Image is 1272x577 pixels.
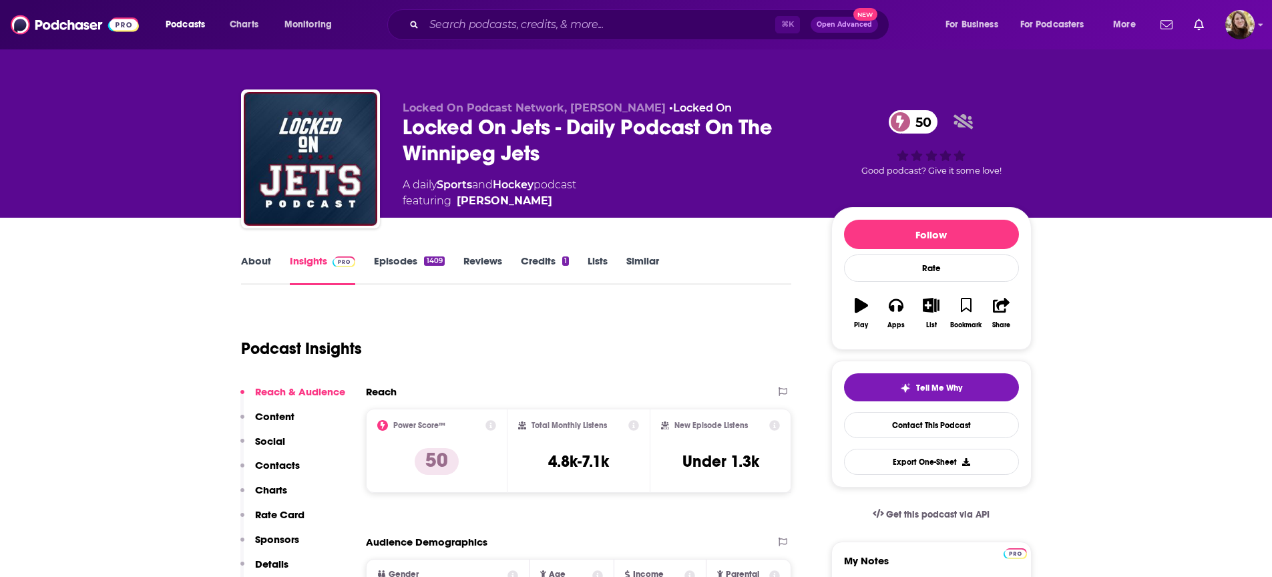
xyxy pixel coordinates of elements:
div: A daily podcast [403,177,576,209]
div: 1409 [424,256,444,266]
span: Monitoring [284,15,332,34]
h2: New Episode Listens [674,421,748,430]
a: Charts [221,14,266,35]
p: Contacts [255,459,300,471]
button: Reach & Audience [240,385,345,410]
div: List [926,321,937,329]
button: open menu [156,14,222,35]
button: open menu [1104,14,1152,35]
span: For Business [945,15,998,34]
button: tell me why sparkleTell Me Why [844,373,1019,401]
span: 50 [902,110,938,134]
img: Locked On Jets - Daily Podcast On The Winnipeg Jets [244,92,377,226]
a: Credits1 [521,254,569,285]
button: Social [240,435,285,459]
a: Locked On [673,102,732,114]
a: Similar [626,254,659,285]
img: Podchaser Pro [1004,548,1027,559]
button: open menu [275,14,349,35]
a: Contact This Podcast [844,412,1019,438]
a: Hockey [493,178,534,191]
div: Bookmark [950,321,982,329]
h2: Power Score™ [393,421,445,430]
span: featuring [403,193,576,209]
span: Podcasts [166,15,205,34]
div: 1 [562,256,569,266]
span: Tell Me Why [916,383,962,393]
span: • [669,102,732,114]
button: Play [844,289,879,337]
h2: Reach [366,385,397,398]
span: New [853,8,877,21]
button: Follow [844,220,1019,249]
a: About [241,254,271,285]
span: ⌘ K [775,16,800,33]
a: Episodes1409 [374,254,444,285]
img: Podchaser - Follow, Share and Rate Podcasts [11,12,139,37]
button: open menu [1012,14,1104,35]
span: Good podcast? Give it some love! [861,166,1002,176]
button: List [913,289,948,337]
a: Lists [588,254,608,285]
button: Content [240,410,294,435]
button: Sponsors [240,533,299,558]
h2: Total Monthly Listens [532,421,607,430]
button: Open AdvancedNew [811,17,878,33]
p: Social [255,435,285,447]
a: Reviews [463,254,502,285]
p: Content [255,410,294,423]
div: 50Good podcast? Give it some love! [831,102,1032,185]
span: More [1113,15,1136,34]
h2: Audience Demographics [366,536,487,548]
h1: Podcast Insights [241,339,362,359]
a: Sports [437,178,472,191]
a: 50 [889,110,938,134]
button: Share [984,289,1018,337]
a: Get this podcast via API [862,498,1001,531]
div: Apps [887,321,905,329]
span: and [472,178,493,191]
span: Charts [230,15,258,34]
button: Apps [879,289,913,337]
a: Pro website [1004,546,1027,559]
h3: 4.8k-7.1k [548,451,609,471]
span: Get this podcast via API [886,509,990,520]
p: Charts [255,484,287,496]
div: Share [992,321,1010,329]
span: Open Advanced [817,21,872,28]
img: Podchaser Pro [333,256,356,267]
div: Search podcasts, credits, & more... [400,9,902,40]
button: Export One-Sheet [844,449,1019,475]
div: [PERSON_NAME] [457,193,552,209]
a: Show notifications dropdown [1189,13,1209,36]
button: Bookmark [949,289,984,337]
button: Charts [240,484,287,508]
img: User Profile [1225,10,1255,39]
span: Locked On Podcast Network, [PERSON_NAME] [403,102,666,114]
div: Play [854,321,868,329]
a: Show notifications dropdown [1155,13,1178,36]
img: tell me why sparkle [900,383,911,393]
p: Details [255,558,288,570]
h3: Under 1.3k [682,451,759,471]
p: Reach & Audience [255,385,345,398]
button: Rate Card [240,508,304,533]
a: InsightsPodchaser Pro [290,254,356,285]
p: Rate Card [255,508,304,521]
span: For Podcasters [1020,15,1084,34]
input: Search podcasts, credits, & more... [424,14,775,35]
p: Sponsors [255,533,299,546]
button: open menu [936,14,1015,35]
button: Show profile menu [1225,10,1255,39]
p: 50 [415,448,459,475]
span: Logged in as katiefuchs [1225,10,1255,39]
div: Rate [844,254,1019,282]
button: Contacts [240,459,300,484]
